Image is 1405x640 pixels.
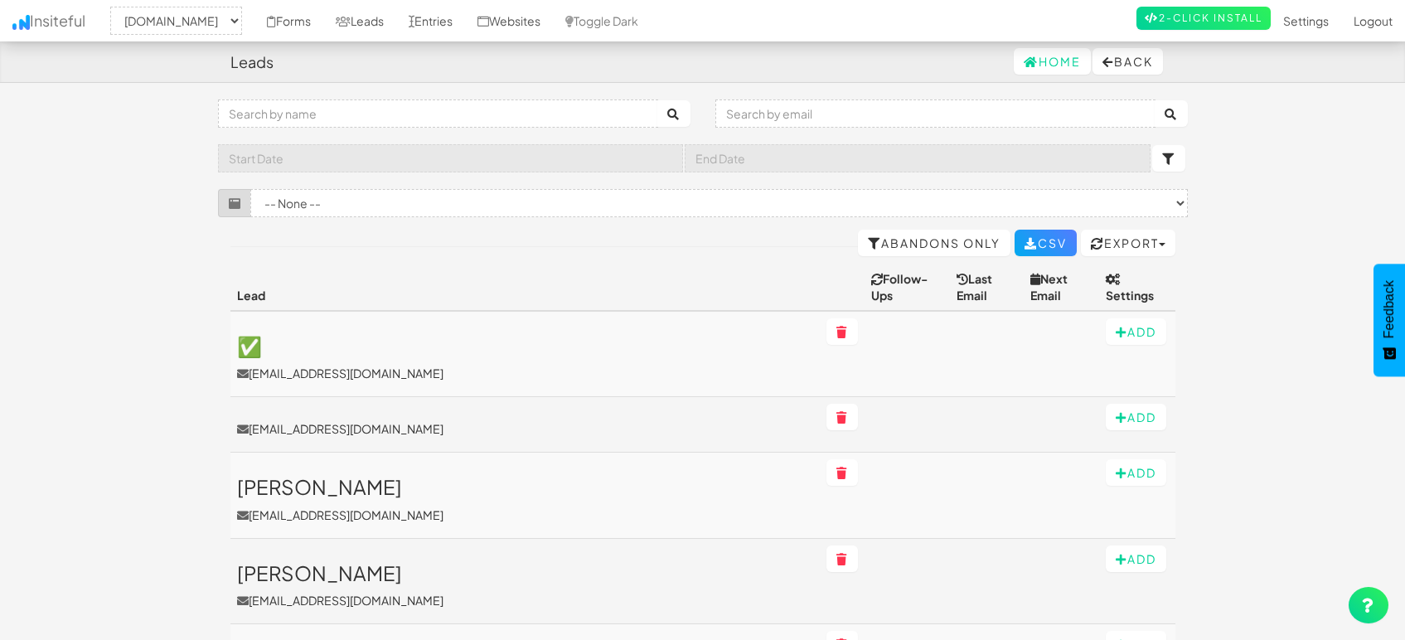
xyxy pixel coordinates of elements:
a: Home [1014,48,1091,75]
button: Add [1106,459,1166,486]
th: Next Email [1024,264,1099,311]
button: Export [1081,230,1175,256]
button: Add [1106,545,1166,572]
button: Feedback - Show survey [1374,264,1405,376]
img: icon.png [12,15,30,30]
a: Abandons Only [858,230,1010,256]
th: Lead [230,264,821,311]
span: Feedback [1382,280,1397,338]
a: [PERSON_NAME][EMAIL_ADDRESS][DOMAIN_NAME] [237,562,814,608]
th: Follow-Ups [865,264,949,311]
a: [PERSON_NAME][EMAIL_ADDRESS][DOMAIN_NAME] [237,476,814,522]
button: Add [1106,318,1166,345]
input: Start Date [218,144,684,172]
h3: ✅ [237,335,814,356]
p: [EMAIL_ADDRESS][DOMAIN_NAME] [237,365,814,381]
h3: [PERSON_NAME] [237,562,814,584]
a: ✅[EMAIL_ADDRESS][DOMAIN_NAME] [237,335,814,381]
input: Search by email [715,99,1155,128]
button: Back [1093,48,1163,75]
button: Add [1106,404,1166,430]
h3: [PERSON_NAME] [237,476,814,497]
input: Search by name [218,99,658,128]
p: [EMAIL_ADDRESS][DOMAIN_NAME] [237,592,814,608]
a: [EMAIL_ADDRESS][DOMAIN_NAME] [237,420,814,437]
p: [EMAIL_ADDRESS][DOMAIN_NAME] [237,507,814,523]
th: Last Email [950,264,1024,311]
a: 2-Click Install [1136,7,1271,30]
input: End Date [685,144,1151,172]
a: CSV [1015,230,1077,256]
th: Settings [1099,264,1175,311]
h4: Leads [230,54,274,70]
